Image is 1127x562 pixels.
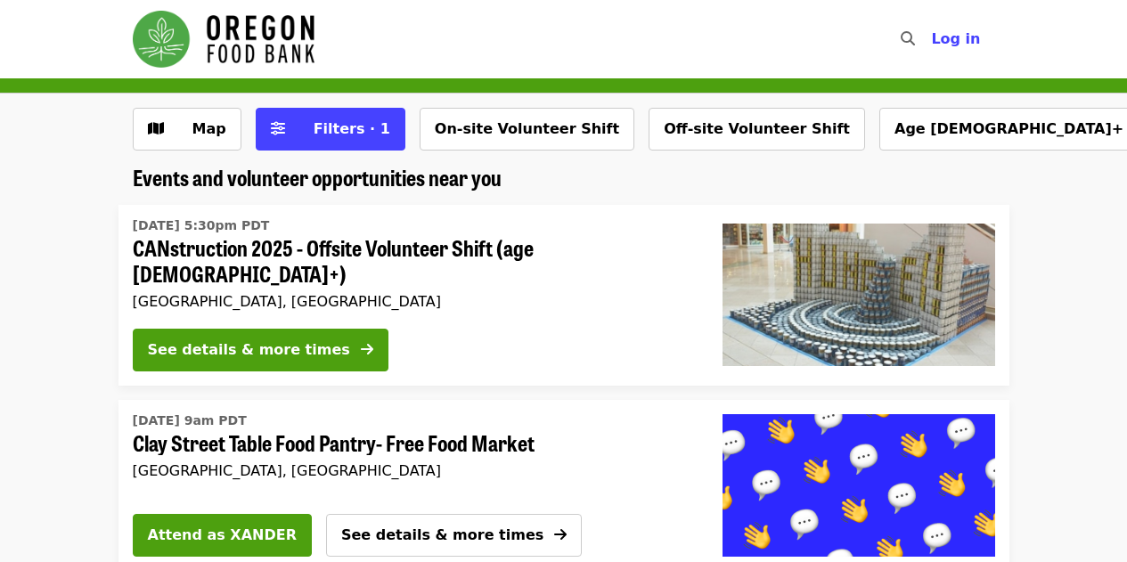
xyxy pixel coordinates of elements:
[133,161,502,192] span: Events and volunteer opportunities near you
[420,108,634,151] button: On-site Volunteer Shift
[133,216,270,235] time: [DATE] 5:30pm PDT
[326,514,582,557] button: See details & more times
[256,108,405,151] button: Filters (1 selected)
[314,120,390,137] span: Filters · 1
[133,411,247,430] time: [DATE] 9am PDT
[723,414,995,557] img: Clay Street Table Food Pantry- Free Food Market organized by Oregon Food Bank
[133,514,312,557] button: Attend as XANDER
[133,329,388,371] button: See details & more times
[133,430,680,456] span: Clay Street Table Food Pantry- Free Food Market
[148,525,297,546] span: Attend as XANDER
[649,108,865,151] button: Off-site Volunteer Shift
[148,120,164,137] i: map icon
[341,526,543,543] span: See details & more times
[133,407,680,484] a: See details for "Clay Street Table Food Pantry- Free Food Market"
[133,462,680,479] div: [GEOGRAPHIC_DATA], [GEOGRAPHIC_DATA]
[361,341,373,358] i: arrow-right icon
[148,339,350,361] div: See details & more times
[554,526,567,543] i: arrow-right icon
[118,205,1009,386] a: See details for "CANstruction 2025 - Offsite Volunteer Shift (age 16+)"
[723,224,995,366] img: CANstruction 2025 - Offsite Volunteer Shift (age 16+) organized by Oregon Food Bank
[133,235,694,287] span: CANstruction 2025 - Offsite Volunteer Shift (age [DEMOGRAPHIC_DATA]+)
[901,30,915,47] i: search icon
[133,11,314,68] img: Oregon Food Bank - Home
[931,30,980,47] span: Log in
[133,293,694,310] div: [GEOGRAPHIC_DATA], [GEOGRAPHIC_DATA]
[133,108,241,151] button: Show map view
[926,18,940,61] input: Search
[917,21,994,57] button: Log in
[192,120,226,137] span: Map
[271,120,285,137] i: sliders-h icon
